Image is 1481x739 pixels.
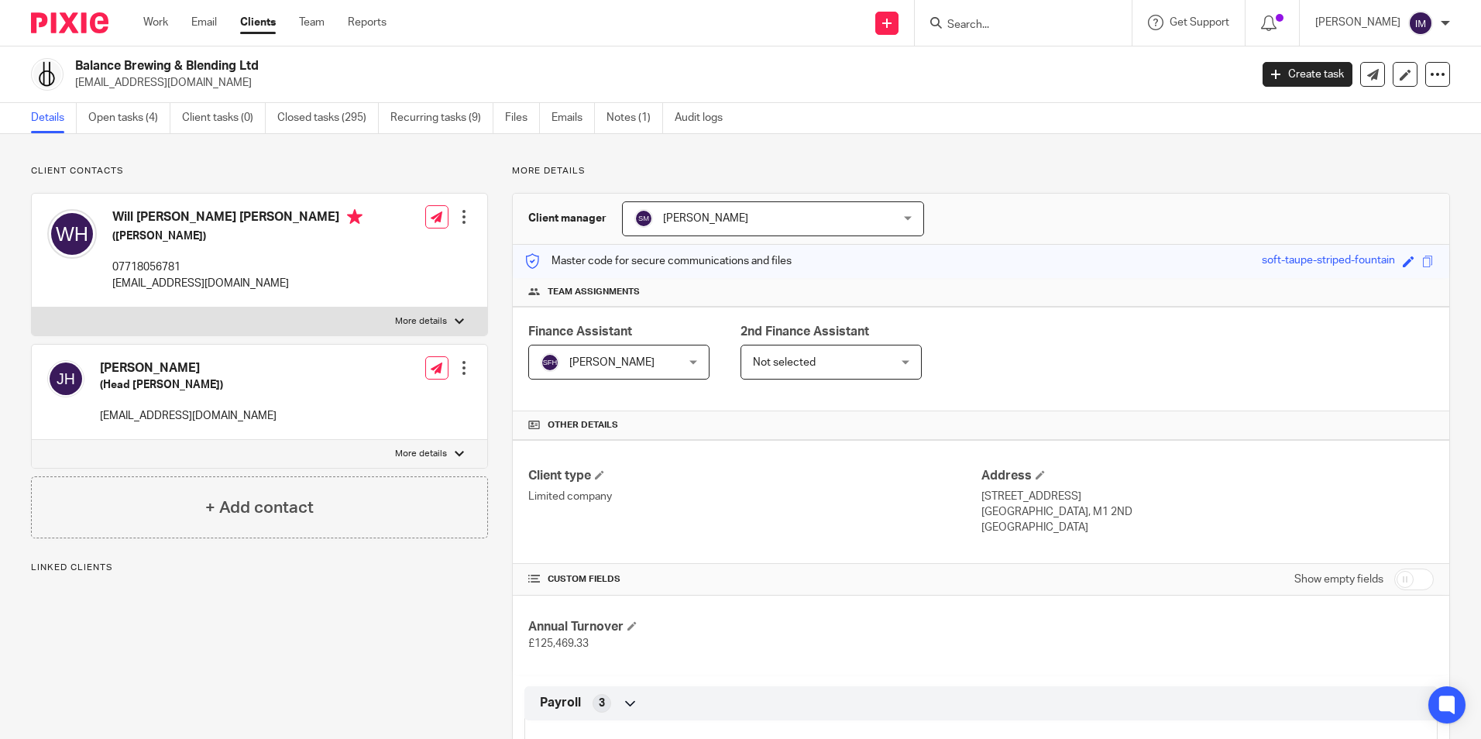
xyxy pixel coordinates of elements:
[31,103,77,133] a: Details
[599,696,605,711] span: 3
[981,504,1434,520] p: [GEOGRAPHIC_DATA], M1 2ND
[528,638,589,649] span: £125,469.33
[528,573,981,586] h4: CUSTOM FIELDS
[395,315,447,328] p: More details
[395,448,447,460] p: More details
[512,165,1450,177] p: More details
[191,15,217,30] a: Email
[277,103,379,133] a: Closed tasks (295)
[946,19,1085,33] input: Search
[100,408,277,424] p: [EMAIL_ADDRESS][DOMAIN_NAME]
[528,211,606,226] h3: Client manager
[75,58,1006,74] h2: Balance Brewing & Blending Ltd
[1170,17,1229,28] span: Get Support
[205,496,314,520] h4: + Add contact
[112,209,363,229] h4: Will [PERSON_NAME] [PERSON_NAME]
[31,12,108,33] img: Pixie
[47,209,97,259] img: svg%3E
[390,103,493,133] a: Recurring tasks (9)
[753,357,816,368] span: Not selected
[1408,11,1433,36] img: svg%3E
[606,103,663,133] a: Notes (1)
[505,103,540,133] a: Files
[1294,572,1383,587] label: Show empty fields
[112,229,363,244] h5: ([PERSON_NAME])
[47,360,84,397] img: svg%3E
[569,357,655,368] span: [PERSON_NAME]
[540,695,581,711] span: Payroll
[143,15,168,30] a: Work
[348,15,387,30] a: Reports
[31,58,64,91] img: Logo.png
[528,619,981,635] h4: Annual Turnover
[740,325,869,338] span: 2nd Finance Assistant
[541,353,559,372] img: svg%3E
[347,209,363,225] i: Primary
[1315,15,1400,30] p: [PERSON_NAME]
[528,325,632,338] span: Finance Assistant
[299,15,325,30] a: Team
[240,15,276,30] a: Clients
[548,419,618,431] span: Other details
[1263,62,1352,87] a: Create task
[75,75,1239,91] p: [EMAIL_ADDRESS][DOMAIN_NAME]
[182,103,266,133] a: Client tasks (0)
[981,520,1434,535] p: [GEOGRAPHIC_DATA]
[528,489,981,504] p: Limited company
[524,253,792,269] p: Master code for secure communications and files
[634,209,653,228] img: svg%3E
[112,276,363,291] p: [EMAIL_ADDRESS][DOMAIN_NAME]
[548,286,640,298] span: Team assignments
[100,377,277,393] h5: (Head [PERSON_NAME])
[1262,253,1395,270] div: soft-taupe-striped-fountain
[675,103,734,133] a: Audit logs
[981,468,1434,484] h4: Address
[31,165,488,177] p: Client contacts
[663,213,748,224] span: [PERSON_NAME]
[88,103,170,133] a: Open tasks (4)
[552,103,595,133] a: Emails
[112,260,363,275] p: 07718056781
[31,562,488,574] p: Linked clients
[528,468,981,484] h4: Client type
[100,360,277,376] h4: [PERSON_NAME]
[981,489,1434,504] p: [STREET_ADDRESS]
